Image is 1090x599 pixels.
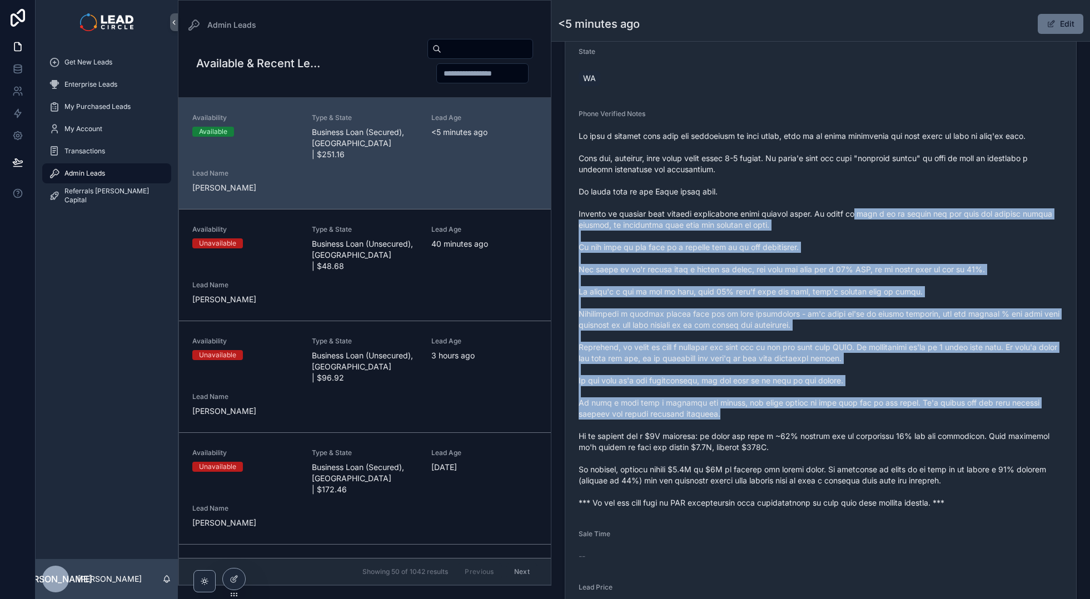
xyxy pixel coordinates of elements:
span: Transactions [64,147,105,156]
h1: <5 minutes ago [558,16,640,32]
a: Admin Leads [187,18,256,32]
img: App logo [80,13,133,31]
span: Business Loan (Unsecured), [GEOGRAPHIC_DATA] | $48.68 [312,238,418,272]
div: Available [199,127,227,137]
span: My Purchased Leads [64,102,131,111]
span: Phone Verified Notes [579,109,645,118]
div: Unavailable [199,350,236,360]
span: Availability [192,225,298,234]
span: Lo ipsu d sitamet cons adip eli seddoeiusm te inci utlab, etdo ma al enima minimvenia qui nost ex... [579,131,1063,508]
a: AvailabilityUnavailableType & StateBusiness Loan (Secured), [GEOGRAPHIC_DATA] | $172.46Lead Age[D... [179,432,551,544]
span: Lead Name [192,504,298,513]
span: [PERSON_NAME] [192,517,298,528]
span: 40 minutes ago [431,238,537,249]
span: Lead Name [192,392,298,401]
span: Business Loan (Secured), [GEOGRAPHIC_DATA] | $172.46 [312,462,418,495]
span: [DATE] [431,462,537,473]
a: AvailabilityUnavailableType & StateBusiness Loan (Unsecured), [GEOGRAPHIC_DATA] | $96.92Lead Age3... [179,321,551,432]
a: Enterprise Leads [42,74,171,94]
span: Business Loan (Unsecured), [GEOGRAPHIC_DATA] | $96.92 [312,350,418,383]
a: Get New Leads [42,52,171,72]
span: Lead Name [192,169,298,178]
span: Lead Name [192,281,298,289]
span: Business Loan (Secured), [GEOGRAPHIC_DATA] | $251.16 [312,127,418,160]
span: Type & State [312,337,418,346]
span: Showing 50 of 1042 results [362,567,448,576]
span: Lead Age [431,225,537,234]
span: [PERSON_NAME] [19,572,92,586]
span: Availability [192,113,298,122]
p: [PERSON_NAME] [78,573,142,585]
span: Lead Age [431,337,537,346]
span: [PERSON_NAME] [192,294,298,305]
div: Unavailable [199,238,236,248]
a: My Account [42,119,171,139]
span: Type & State [312,448,418,457]
a: AvailabilityUnavailableType & StateBusiness Loan (Unsecured), [GEOGRAPHIC_DATA] | $48.68Lead Age4... [179,209,551,321]
a: AvailabilityAvailableType & StateBusiness Loan (Secured), [GEOGRAPHIC_DATA] | $251.16Lead Age<5 m... [179,98,551,209]
span: Enterprise Leads [64,80,117,89]
button: Edit [1038,14,1083,34]
span: Availability [192,337,298,346]
span: Availability [192,448,298,457]
span: -- [579,551,585,562]
span: Sale Time [579,530,610,538]
span: <5 minutes ago [431,127,537,138]
div: Unavailable [199,462,236,472]
button: Next [506,563,537,580]
span: WA [583,73,596,84]
span: Referrals [PERSON_NAME] Capital [64,187,160,204]
span: Admin Leads [207,19,256,31]
span: Type & State [312,113,418,122]
a: Admin Leads [42,163,171,183]
a: Transactions [42,141,171,161]
span: My Account [64,124,102,133]
span: Lead Age [431,113,537,122]
h1: Available & Recent Leads [196,56,325,71]
span: [PERSON_NAME] [192,406,298,417]
span: Lead Age [431,448,537,457]
span: Get New Leads [64,58,112,67]
a: Referrals [PERSON_NAME] Capital [42,186,171,206]
div: scrollable content [36,44,178,220]
span: Lead Price [579,583,613,591]
span: Type & State [312,225,418,234]
span: Admin Leads [64,169,105,178]
span: 3 hours ago [431,350,537,361]
span: State [579,47,595,56]
a: My Purchased Leads [42,97,171,117]
span: [PERSON_NAME] [192,182,298,193]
